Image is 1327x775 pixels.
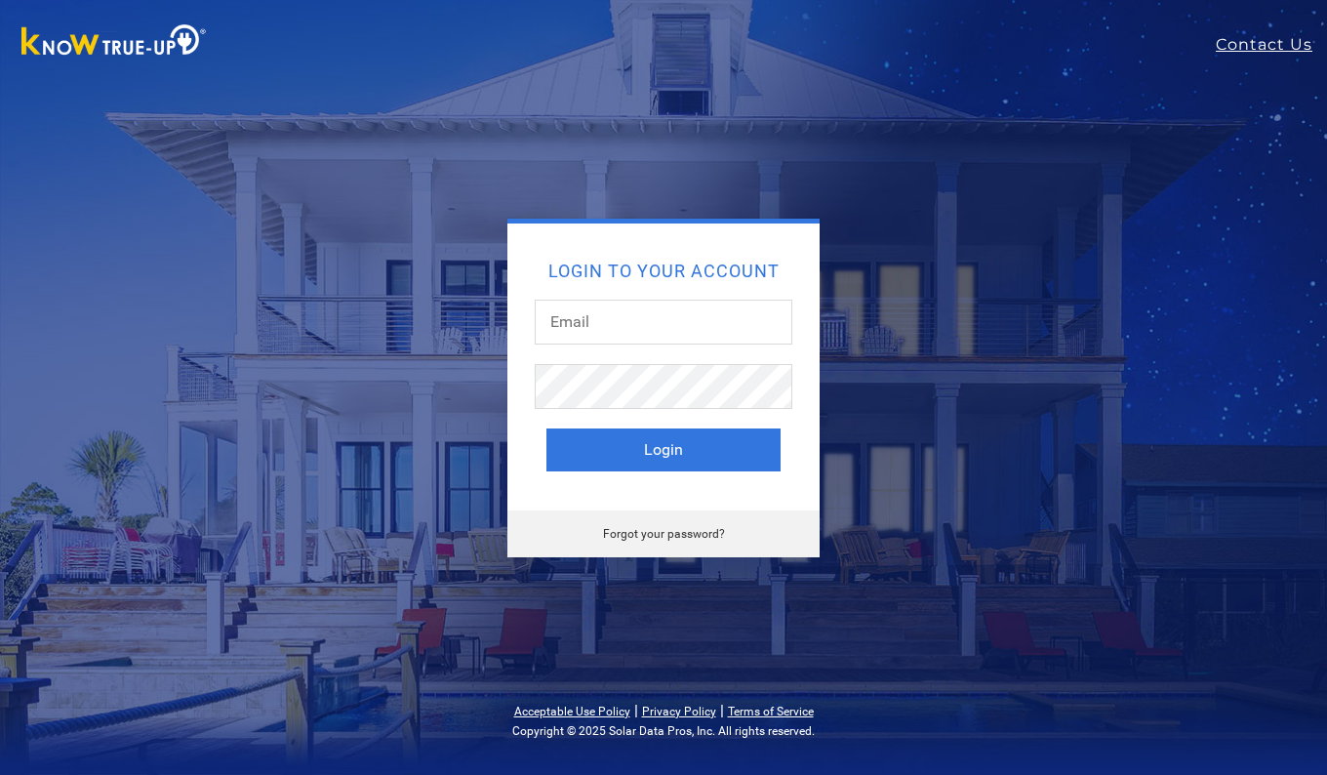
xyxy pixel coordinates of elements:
button: Login [546,428,781,471]
a: Forgot your password? [603,527,725,541]
a: Privacy Policy [642,705,716,718]
a: Acceptable Use Policy [514,705,630,718]
span: | [720,701,724,719]
img: Know True-Up [12,20,217,64]
h2: Login to your account [546,263,781,280]
a: Terms of Service [728,705,814,718]
span: | [634,701,638,719]
a: Contact Us [1216,33,1327,57]
input: Email [535,300,792,345]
